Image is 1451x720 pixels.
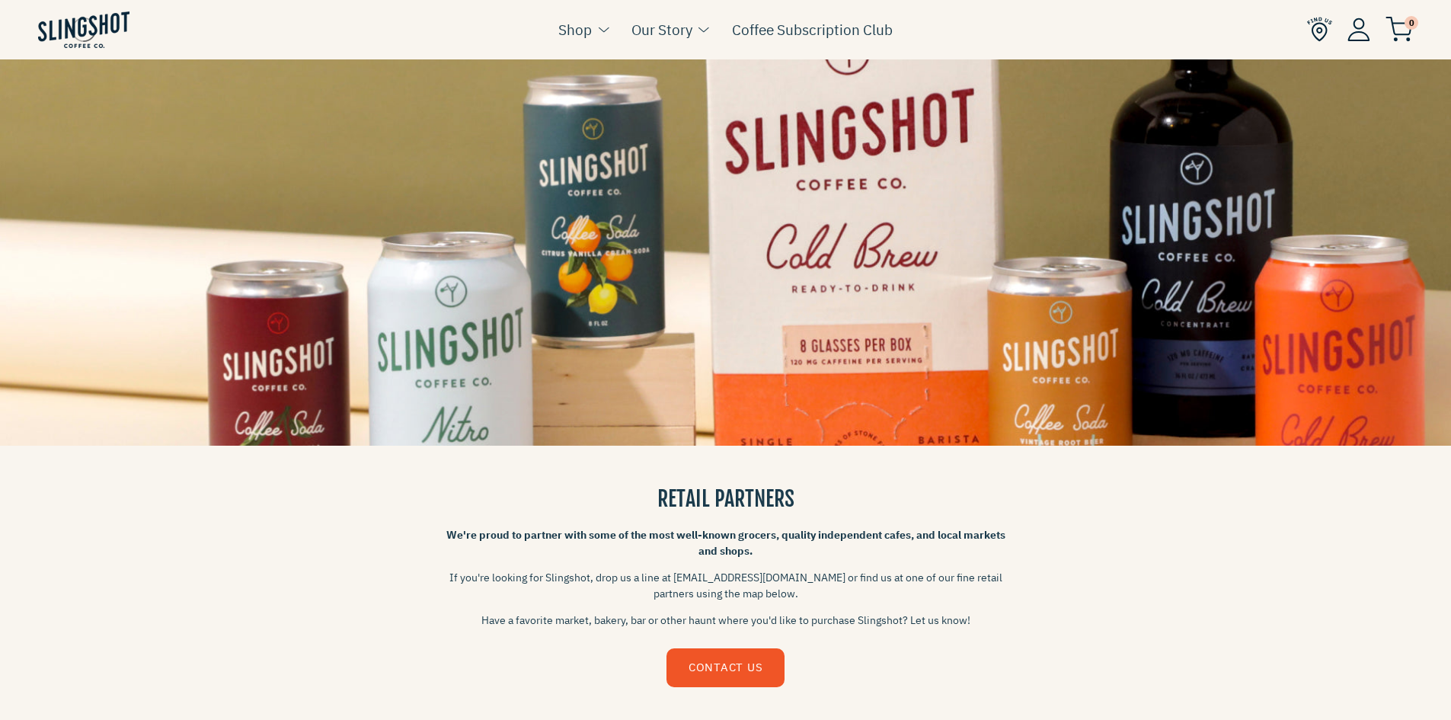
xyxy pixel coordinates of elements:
a: CONTACT US [666,648,785,687]
a: Shop [558,18,592,41]
strong: We're proud to partner with some of the most well-known grocers, quality independent cafes, and l... [446,528,1005,558]
img: Find Us [1307,17,1332,42]
a: Our Story [631,18,692,41]
img: cart [1385,17,1413,42]
a: Coffee Subscription Club [732,18,893,41]
p: Have a favorite market, bakery, bar or other haunt where you'd like to purchase Slingshot? Let us... [444,613,1008,629]
a: 0 [1385,20,1413,38]
span: 0 [1405,16,1418,30]
h3: RETAIL PARTNERS [444,484,1008,514]
img: Account [1347,18,1370,41]
p: If you're looking for Slingshot, drop us a line at [EMAIL_ADDRESS][DOMAIN_NAME] or find us at one... [444,570,1008,602]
